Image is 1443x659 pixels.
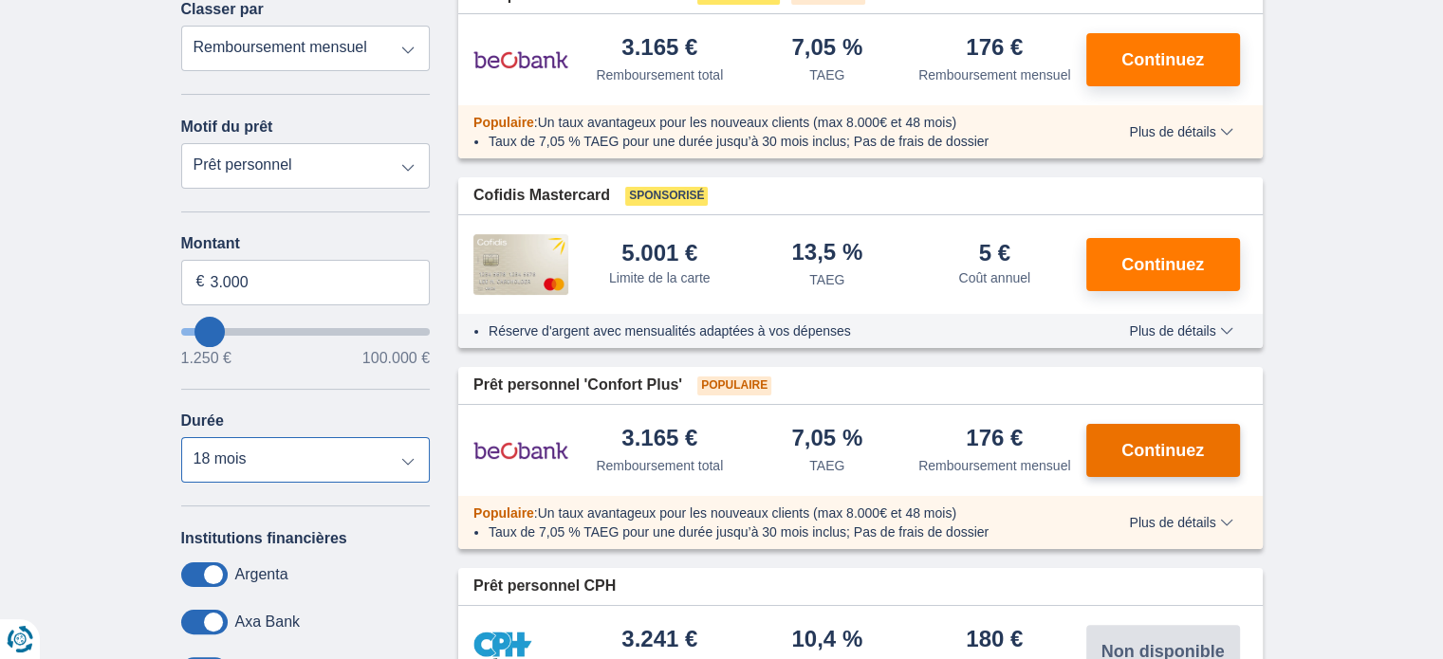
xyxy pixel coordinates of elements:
input: wantToBorrow [181,328,431,336]
span: Un taux avantageux pour les nouveaux clients (max 8.000€ et 48 mois) [538,115,956,130]
div: 10,4 % [791,628,862,653]
label: Axa Bank [235,613,300,631]
div: TAEG [809,270,844,289]
span: Cofidis Mastercard [473,185,610,207]
span: Populaire [697,376,771,395]
button: Plus de détails [1115,323,1247,339]
div: 7,05 % [791,36,862,62]
div: 3.165 € [621,36,697,62]
div: 176 € [966,427,1023,452]
span: Continuez [1121,256,1204,273]
label: Durée [181,412,224,430]
img: pret personnel Beobank [473,427,568,474]
div: 176 € [966,36,1023,62]
span: Plus de détails [1129,516,1232,529]
button: Continuez [1086,238,1240,291]
label: Motif du prêt [181,119,273,136]
button: Plus de détails [1115,515,1247,530]
li: Réserve d'argent avec mensualités adaptées à vos dépenses [489,321,1074,340]
label: Classer par [181,1,264,18]
div: 3.165 € [621,427,697,452]
span: Plus de détails [1129,324,1232,338]
img: pret personnel Beobank [473,36,568,83]
button: Plus de détails [1115,124,1247,139]
span: Plus de détails [1129,125,1232,138]
button: Continuez [1086,424,1240,477]
div: 7,05 % [791,427,862,452]
div: : [458,503,1089,522]
div: 5.001 € [621,242,697,265]
span: Continuez [1121,442,1204,459]
div: Remboursement mensuel [918,456,1070,475]
div: 3.241 € [621,628,697,653]
div: Coût annuel [958,268,1030,287]
div: Remboursement mensuel [918,65,1070,84]
label: Montant [181,235,431,252]
li: Taux de 7,05 % TAEG pour une durée jusqu’à 30 mois inclus; Pas de frais de dossier [489,132,1074,151]
span: Populaire [473,115,534,130]
span: € [196,271,205,293]
span: Continuez [1121,51,1204,68]
span: 1.250 € [181,351,231,366]
button: Continuez [1086,33,1240,86]
div: : [458,113,1089,132]
div: TAEG [809,456,844,475]
span: Prêt personnel 'Confort Plus' [473,375,682,396]
span: 100.000 € [362,351,430,366]
label: Argenta [235,566,288,583]
span: Populaire [473,505,534,521]
div: Limite de la carte [609,268,711,287]
span: Prêt personnel CPH [473,576,616,597]
div: 180 € [966,628,1023,653]
div: Remboursement total [596,456,723,475]
span: Sponsorisé [625,187,708,206]
li: Taux de 7,05 % TAEG pour une durée jusqu’à 30 mois inclus; Pas de frais de dossier [489,522,1074,541]
div: 5 € [979,242,1010,265]
span: Un taux avantageux pour les nouveaux clients (max 8.000€ et 48 mois) [538,505,956,521]
div: Remboursement total [596,65,723,84]
img: pret personnel Cofidis CC [473,234,568,295]
div: TAEG [809,65,844,84]
label: Institutions financières [181,530,347,547]
div: 13,5 % [791,241,862,266]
